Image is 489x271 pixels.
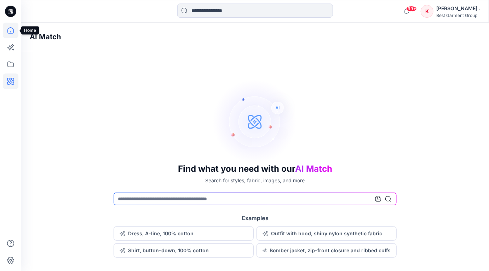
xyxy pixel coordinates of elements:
img: AI Search [213,79,298,164]
div: [PERSON_NAME] . [436,4,480,13]
button: Outfit with hood, shiny nylon synthetic fabric [257,226,397,241]
p: Search for styles, fabric, images, and more [206,177,305,184]
h3: Find what you need with our [178,164,332,174]
h5: Examples [242,214,269,222]
button: Shirt, button-down, 100% cotton [114,243,254,258]
span: 99+ [406,6,417,12]
div: Best Garment Group [436,13,480,18]
h4: AI Match [30,33,61,41]
button: Bomber jacket, zip-front closure and ribbed cuffs [257,243,397,258]
span: AI Match [295,164,332,174]
div: K [421,5,433,18]
button: Dress, A-line, 100% cotton [114,226,254,241]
